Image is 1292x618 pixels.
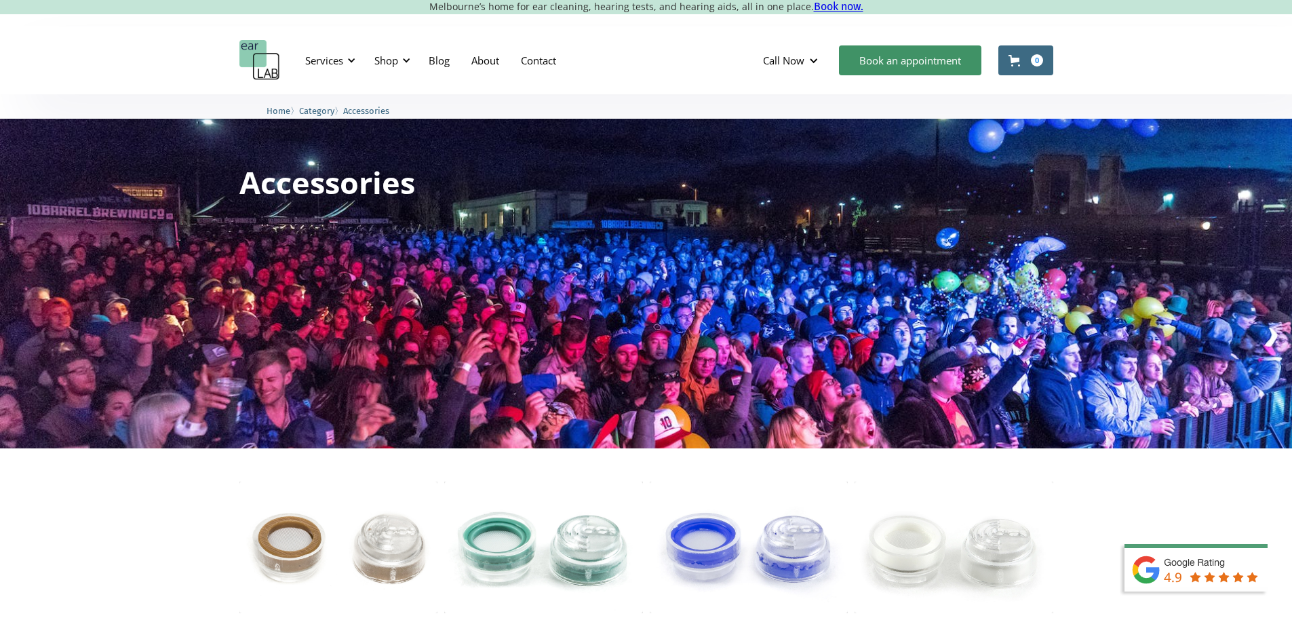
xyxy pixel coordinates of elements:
div: Call Now [763,54,804,67]
div: Services [305,54,343,67]
a: Accessories [343,104,389,117]
a: Open cart [998,45,1053,75]
span: Accessories [343,106,389,116]
li: 〉 [299,104,343,118]
a: Blog [418,41,461,80]
span: Home [267,106,290,116]
a: About [461,41,510,80]
a: Contact [510,41,567,80]
div: Shop [374,54,398,67]
li: 〉 [267,104,299,118]
img: ACS PRO17 Hearing Protection Filter [855,482,1053,613]
span: Category [299,106,334,116]
a: Home [267,104,290,117]
a: Category [299,104,334,117]
div: 0 [1031,54,1043,66]
img: ACS PRO15 Hearing Protection Filter [650,482,848,613]
div: Services [297,40,359,81]
div: Call Now [752,40,832,81]
img: ACS PRO10 Hearing Protection Filter [444,482,643,613]
img: ACS PRO Impulse Hearing Protection Filter [239,482,438,613]
div: Shop [366,40,414,81]
h1: Accessories [239,167,415,197]
a: home [239,40,280,81]
a: Book an appointment [839,45,981,75]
